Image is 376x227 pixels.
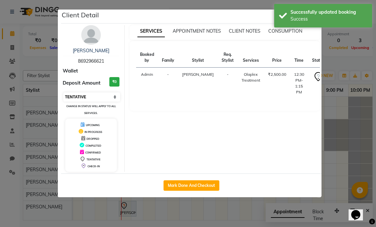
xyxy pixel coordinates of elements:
[290,16,367,23] div: Success
[78,58,104,64] span: 8692966621
[268,72,286,77] div: ₹2,500.00
[73,48,109,54] a: [PERSON_NAME]
[85,130,102,134] span: IN PROGRESS
[86,123,100,127] span: UPCOMING
[242,72,260,83] div: Olaplex Treatment
[63,79,101,87] span: Deposit Amount
[218,68,238,99] td: -
[62,10,99,20] h5: Client Detail
[173,28,221,34] span: APPOINTMENT NOTES
[137,25,165,37] span: SERVICES
[86,137,99,140] span: DROPPED
[109,77,119,87] h3: ₹0
[63,67,78,75] span: Wallet
[290,68,308,99] td: 12:30 PM-1:15 PM
[229,28,260,34] span: CLIENT NOTES
[290,48,308,68] th: Time
[158,68,178,99] td: -
[81,25,101,45] img: avatar
[85,151,101,154] span: CONFIRMED
[308,48,328,68] th: Status
[238,48,264,68] th: Services
[182,72,214,77] span: [PERSON_NAME]
[86,144,101,147] span: COMPLETED
[178,48,218,68] th: Stylist
[290,9,367,16] div: Successfully updated booking
[136,48,158,68] th: Booked by
[349,201,369,220] iframe: chat widget
[218,48,238,68] th: Req. Stylist
[264,48,290,68] th: Price
[66,105,116,115] small: Change in status will apply to all services.
[164,180,219,191] button: Mark Done And Checkout
[268,28,302,34] span: CONSUMPTION
[87,165,100,168] span: CHECK-IN
[136,68,158,99] td: Admin
[158,48,178,68] th: Family
[86,158,101,161] span: TENTATIVE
